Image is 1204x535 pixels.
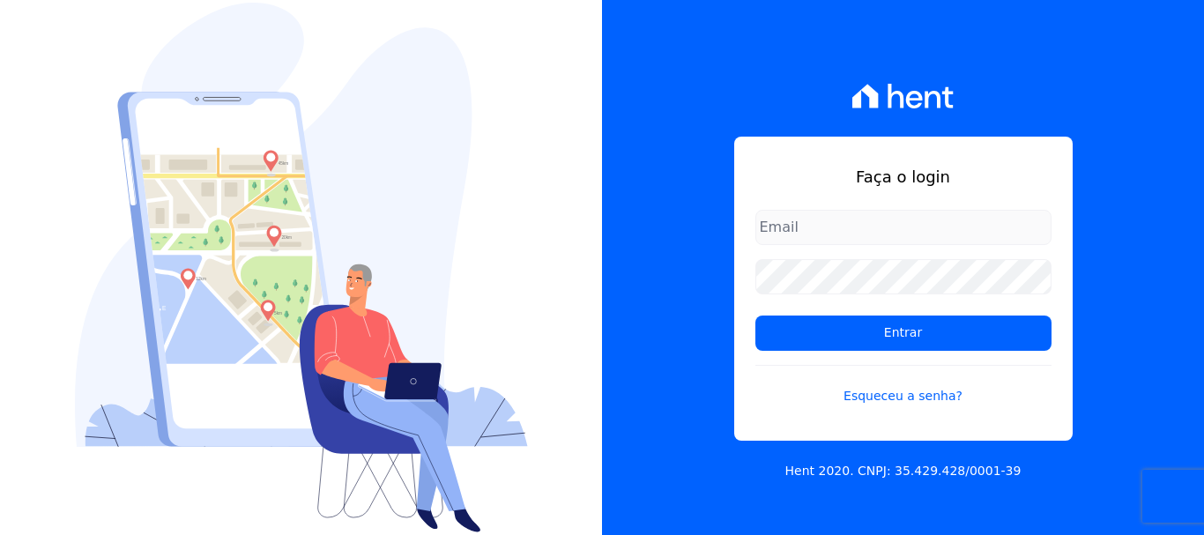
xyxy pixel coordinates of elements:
[755,365,1052,405] a: Esqueceu a senha?
[755,316,1052,351] input: Entrar
[755,165,1052,189] h1: Faça o login
[785,462,1022,480] p: Hent 2020. CNPJ: 35.429.428/0001-39
[755,210,1052,245] input: Email
[75,3,528,532] img: Login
